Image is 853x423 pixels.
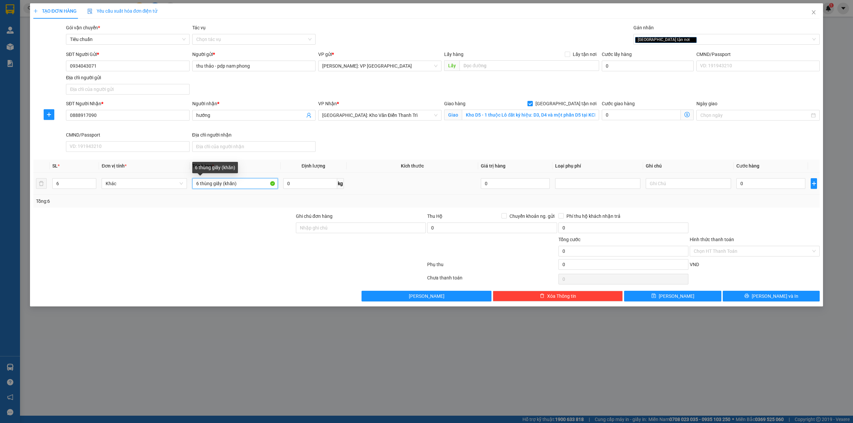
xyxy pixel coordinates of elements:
[318,101,337,106] span: VP Nhận
[306,113,312,118] span: user-add
[811,178,817,189] button: plus
[481,178,550,189] input: 0
[690,237,734,242] label: Hình thức thanh toán
[558,237,580,242] span: Tổng cước
[36,178,47,189] button: delete
[33,8,77,14] span: TẠO ĐƠN HÀNG
[444,101,465,106] span: Giao hàng
[533,100,599,107] span: [GEOGRAPHIC_DATA] tận nơi
[723,291,820,301] button: printer[PERSON_NAME] và In
[44,112,54,117] span: plus
[36,198,329,205] div: Tổng: 6
[444,60,459,71] span: Lấy
[690,262,699,267] span: VND
[192,51,316,58] div: Người gửi
[481,163,505,169] span: Giá trị hàng
[427,213,442,219] span: Thu Hộ
[696,101,717,106] label: Ngày giao
[570,51,599,58] span: Lấy tận nơi
[362,291,491,301] button: [PERSON_NAME]
[602,61,694,71] input: Cước lấy hàng
[684,112,690,117] span: dollar-circle
[87,9,93,14] img: icon
[70,34,185,44] span: Tiêu chuẩn
[444,52,463,57] span: Lấy hàng
[811,181,817,186] span: plus
[66,100,189,107] div: SĐT Người Nhận
[87,8,158,14] span: Yêu cầu xuất hóa đơn điện tử
[552,160,643,173] th: Loại phụ phí
[66,84,189,95] input: Địa chỉ của người gửi
[444,110,462,120] span: Giao
[696,51,820,58] div: CMND/Passport
[700,112,810,119] input: Ngày giao
[736,163,759,169] span: Cước hàng
[322,110,437,120] span: Hà Nội: Kho Văn Điển Thanh Trì
[643,160,734,173] th: Ghi chú
[192,100,316,107] div: Người nhận
[66,25,100,30] span: Gói vận chuyển
[192,131,316,139] div: Địa chỉ người nhận
[296,213,333,219] label: Ghi chú đơn hàng
[302,163,325,169] span: Định lượng
[192,178,278,189] input: VD: Bàn, Ghế
[744,293,749,299] span: printer
[106,179,183,189] span: Khác
[691,38,694,41] span: close
[33,9,38,13] span: plus
[66,131,189,139] div: CMND/Passport
[426,274,558,286] div: Chưa thanh toán
[462,110,599,120] input: Giao tận nơi
[635,37,697,43] span: [GEOGRAPHIC_DATA] tận nơi
[318,51,441,58] div: VP gửi
[44,109,54,120] button: plus
[322,61,437,71] span: Hồ Chí Minh: VP Quận Tân Phú
[633,25,654,30] label: Gán nhãn
[646,178,731,189] input: Ghi Chú
[192,25,206,30] label: Tác vụ
[752,292,798,300] span: [PERSON_NAME] và In
[192,141,316,152] input: Địa chỉ của người nhận
[426,261,558,272] div: Phụ thu
[192,162,238,173] div: 6 thùng giấy (khăn)
[564,212,623,220] span: Phí thu hộ khách nhận trả
[804,3,823,22] button: Close
[52,163,58,169] span: SL
[409,292,444,300] span: [PERSON_NAME]
[401,163,424,169] span: Kích thước
[459,60,599,71] input: Dọc đường
[811,10,816,15] span: close
[624,291,721,301] button: save[PERSON_NAME]
[66,51,189,58] div: SĐT Người Gửi
[493,291,623,301] button: deleteXóa Thông tin
[540,293,544,299] span: delete
[602,52,632,57] label: Cước lấy hàng
[296,222,426,233] input: Ghi chú đơn hàng
[651,293,656,299] span: save
[337,178,344,189] span: kg
[102,163,127,169] span: Đơn vị tính
[602,101,635,106] label: Cước giao hàng
[66,74,189,81] div: Địa chỉ người gửi
[602,110,681,120] input: Cước giao hàng
[507,212,557,220] span: Chuyển khoản ng. gửi
[659,292,694,300] span: [PERSON_NAME]
[547,292,576,300] span: Xóa Thông tin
